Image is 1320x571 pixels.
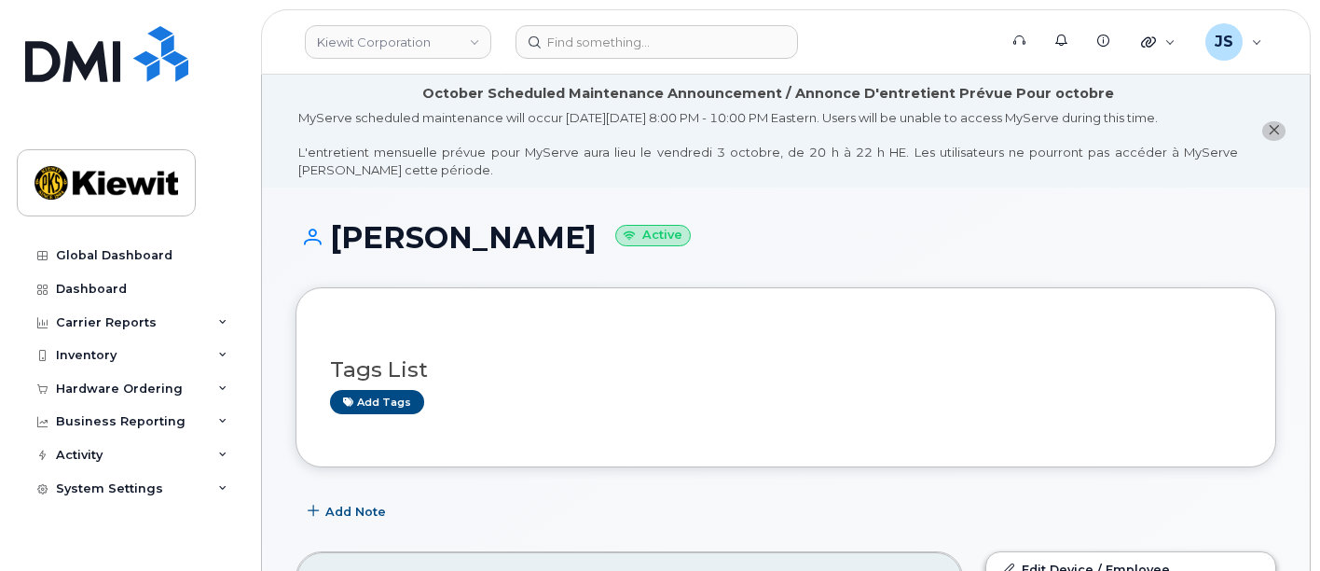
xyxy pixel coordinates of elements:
button: Add Note [296,495,402,529]
div: October Scheduled Maintenance Announcement / Annonce D'entretient Prévue Pour octobre [422,84,1114,104]
button: close notification [1262,121,1286,141]
small: Active [615,225,691,246]
h1: [PERSON_NAME] [296,221,1276,254]
div: MyServe scheduled maintenance will occur [DATE][DATE] 8:00 PM - 10:00 PM Eastern. Users will be u... [298,109,1238,178]
span: Add Note [325,503,386,521]
h3: Tags List [330,358,1242,382]
a: Add tags [330,390,424,413]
